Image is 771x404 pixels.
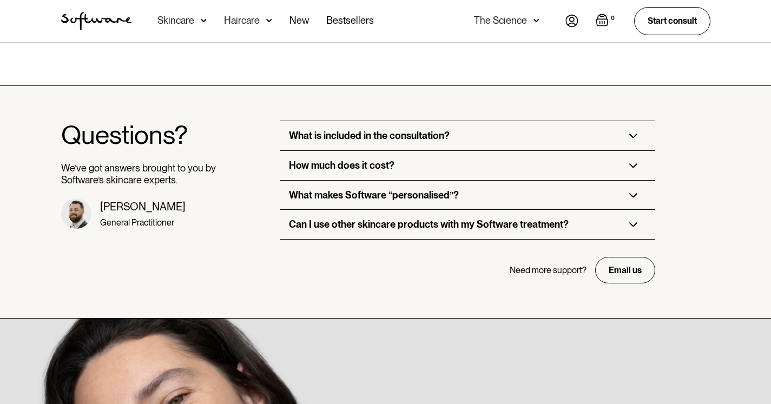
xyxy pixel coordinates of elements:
[634,7,710,35] a: Start consult
[201,15,207,26] img: arrow down
[266,15,272,26] img: arrow down
[61,162,217,186] p: We’ve got answers brought to you by Software’s skincare experts.
[595,257,655,283] a: Email us
[224,15,260,26] div: Haircare
[61,121,217,149] h1: Questions?
[533,15,539,26] img: arrow down
[157,15,194,26] div: Skincare
[61,12,131,30] a: home
[61,198,91,229] img: Dr, Matt headshot
[609,14,617,23] div: 0
[289,130,450,142] div: What is included in the consultation?
[100,217,186,228] div: General Practitioner
[474,15,527,26] div: The Science
[289,160,394,171] div: How much does it cost?
[289,218,569,230] div: Can I use other skincare products with my Software treatment?
[596,14,617,29] a: Open empty cart
[100,200,186,213] div: [PERSON_NAME]
[510,265,587,275] div: Need more support?
[289,189,459,201] div: What makes Software “personalised”?
[61,12,131,30] img: Software Logo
